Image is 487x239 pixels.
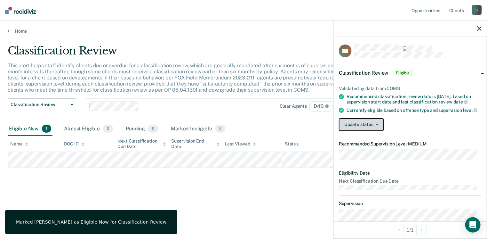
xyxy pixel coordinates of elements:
span: Classification Review [11,102,68,107]
dt: Supervision [339,201,482,206]
div: Pending [124,122,159,136]
button: Update status [339,118,384,131]
span: 1 [42,125,51,133]
div: DOC ID [64,141,84,147]
span: 0 [215,125,225,133]
dt: Eligibility Date [339,170,482,176]
dt: Next Classification Due Date [339,178,482,184]
span: 0 [148,125,158,133]
div: Eligible Now [8,122,52,136]
div: Validated by data from COMS [339,86,482,91]
div: Almost Eligible [63,122,114,136]
div: Recommended classification review date is [DATE], based on supervision start date and last classi... [347,94,482,105]
span: 0 [103,125,113,133]
p: This alert helps staff identify clients due or overdue for a classification review, which are gen... [8,62,371,93]
span: date [453,99,467,104]
div: Classification Review [8,44,373,62]
span: D4B [309,101,333,111]
div: Currently eligible based on offense type and supervision [347,107,482,113]
button: Previous Opportunity [394,225,404,235]
span: Eligible [394,70,412,76]
div: Name [10,141,28,147]
img: Recidiviz [5,7,36,14]
div: Classification ReviewEligible [334,63,487,83]
span: • [407,141,408,146]
div: Marked [PERSON_NAME] as Eligible Now for Classification Review [16,219,166,225]
div: D [472,5,482,15]
div: Marked Ineligible [170,122,227,136]
span: level [463,108,477,113]
div: Supervision End Date [171,138,220,149]
dt: Recommended Supervision Level MEDIUM [339,141,482,147]
div: 1 / 1 [334,221,487,238]
div: Last Viewed [225,141,256,147]
div: Open Intercom Messenger [465,217,481,233]
div: Clear agents [280,103,307,109]
span: Classification Review [339,70,389,76]
div: Next Classification Due Date [117,138,166,149]
div: Status [285,141,299,147]
a: Home [8,28,479,34]
button: Next Opportunity [416,225,427,235]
